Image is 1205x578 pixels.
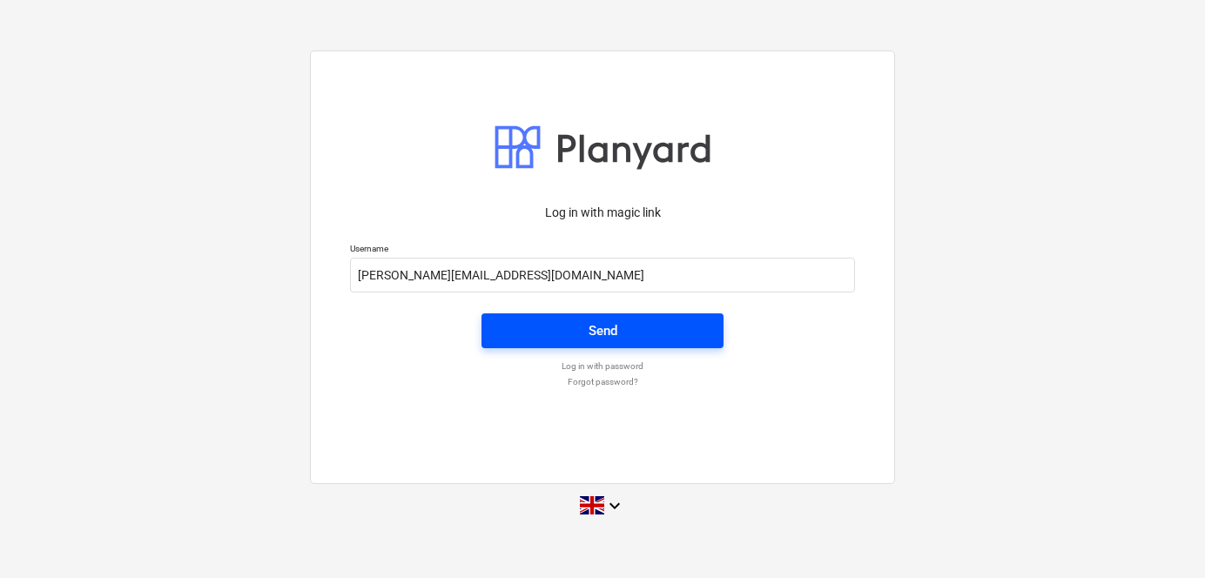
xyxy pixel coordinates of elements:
[604,495,625,516] i: keyboard_arrow_down
[350,258,855,292] input: Username
[481,313,724,348] button: Send
[341,360,864,372] a: Log in with password
[350,204,855,222] p: Log in with magic link
[589,319,617,342] div: Send
[341,376,864,387] a: Forgot password?
[1118,494,1205,578] iframe: Chat Widget
[350,243,855,258] p: Username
